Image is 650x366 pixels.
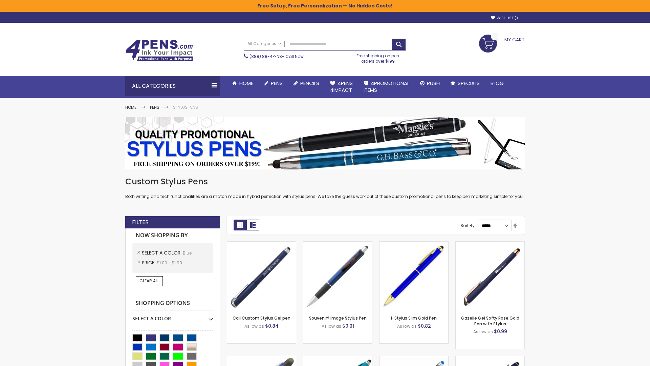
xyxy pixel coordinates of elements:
[265,323,279,329] span: $0.84
[350,50,407,64] div: Free shipping on pen orders over $199
[132,310,213,322] div: Select A Color
[322,323,341,329] span: As low as
[125,117,525,169] img: Stylus Pens
[250,54,282,59] a: (888) 88-4PENS
[325,76,358,98] a: 4Pens4impact
[330,80,353,94] span: 4Pens 4impact
[125,176,525,200] div: Both writing and tech functionalities are a match made in hybrid perfection with stylus pens. We ...
[494,328,507,335] span: $0.99
[132,296,213,311] strong: Shopping Options
[227,241,296,247] a: Cali Custom Stylus Gel pen-Blue
[303,242,372,310] img: Souvenir® Image Stylus Pen-Blue
[250,54,305,59] span: - Call Now!
[233,315,290,321] a: Cali Custom Stylus Gel pen
[125,40,193,61] img: 4Pens Custom Pens and Promotional Products
[456,241,524,247] a: Gazelle Gel Softy Rose Gold Pen with Stylus-Blue
[391,315,437,321] a: I-Stylus Slim Gold Pen
[125,76,220,96] div: All Categories
[227,242,296,310] img: Cali Custom Stylus Gel pen-Blue
[136,276,163,286] a: Clear All
[142,259,157,266] span: Price
[125,176,525,187] h1: Custom Stylus Pens
[456,356,524,362] a: Custom Soft Touch® Metal Pens with Stylus-Blue
[244,38,285,49] a: All Categories
[288,76,325,91] a: Pencils
[244,323,264,329] span: As low as
[397,323,417,329] span: As low as
[125,104,136,110] a: Home
[309,315,367,321] a: Souvenir® Image Stylus Pen
[427,80,440,87] span: Rush
[150,104,159,110] a: Pens
[460,223,475,228] label: Sort By
[415,76,445,91] a: Rush
[234,220,246,230] strong: Grid
[303,356,372,362] a: Neon Stylus Highlighter-Pen Combo-Blue
[239,80,253,87] span: Home
[461,315,519,326] a: Gazelle Gel Softy Rose Gold Pen with Stylus
[358,76,415,98] a: 4PROMOTIONALITEMS
[491,16,518,21] a: Wishlist
[132,228,213,243] strong: Now Shopping by
[342,323,354,329] span: $0.91
[157,260,182,266] span: $1.00 - $1.99
[183,250,192,256] span: Blue
[445,76,485,91] a: Specials
[300,80,319,87] span: Pencils
[485,76,509,91] a: Blog
[227,356,296,362] a: Souvenir® Jalan Highlighter Stylus Pen Combo-Blue
[473,329,493,334] span: As low as
[139,278,159,284] span: Clear All
[142,249,183,256] span: Select A Color
[247,41,281,46] span: All Categories
[458,80,480,87] span: Specials
[303,241,372,247] a: Souvenir® Image Stylus Pen-Blue
[227,76,259,91] a: Home
[491,80,504,87] span: Blog
[271,80,283,87] span: Pens
[380,242,448,310] img: I-Stylus Slim Gold-Blue
[173,104,198,110] strong: Stylus Pens
[259,76,288,91] a: Pens
[418,323,431,329] span: $0.82
[364,80,409,94] span: 4PROMOTIONAL ITEMS
[380,356,448,362] a: Islander Softy Gel with Stylus - ColorJet Imprint-Blue
[456,242,524,310] img: Gazelle Gel Softy Rose Gold Pen with Stylus-Blue
[132,219,149,226] strong: Filter
[380,241,448,247] a: I-Stylus Slim Gold-Blue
